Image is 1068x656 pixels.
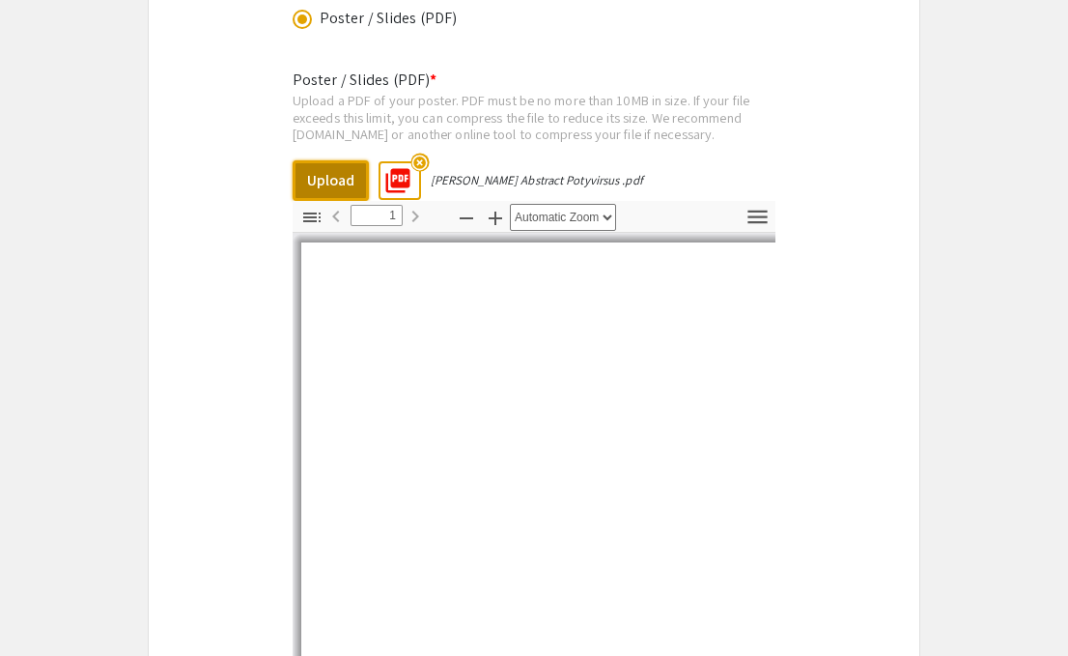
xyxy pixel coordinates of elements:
mat-label: Poster / Slides (PDF) [293,70,436,90]
iframe: Chat [14,569,82,642]
button: Next Page [399,202,432,230]
div: Poster / Slides (PDF) [320,7,457,30]
input: Page [351,205,403,226]
button: Tools [741,204,773,232]
button: Upload [293,160,369,201]
mat-icon: highlight_off [410,153,429,171]
button: Toggle Sidebar [295,204,328,232]
div: Upload a PDF of your poster. PDF must be no more than 10MB in size. If your file exceeds this lim... [293,92,775,143]
div: [PERSON_NAME] Abstract Potyvirsus .pdf [431,172,643,188]
mat-icon: picture_as_pdf [378,160,407,189]
button: Zoom Out [450,204,483,232]
button: Previous Page [320,202,352,230]
button: Zoom In [479,204,512,232]
select: Zoom [510,204,616,231]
